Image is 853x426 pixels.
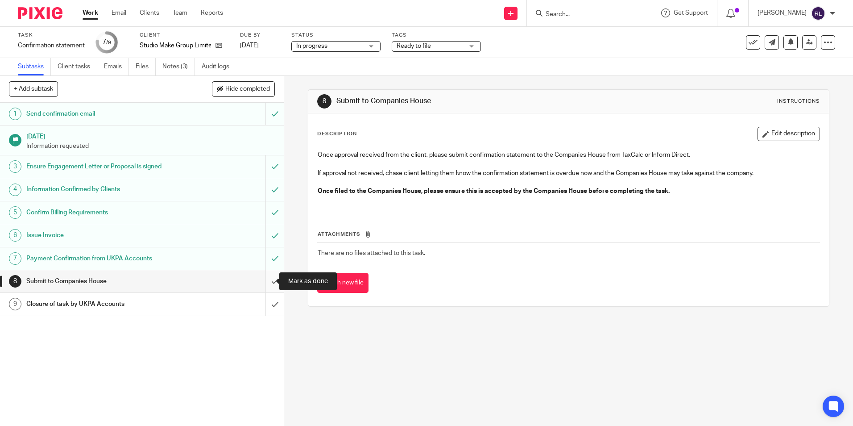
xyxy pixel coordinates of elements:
h1: Send confirmation email [26,107,180,121]
h1: Information Confirmed by Clients [26,183,180,196]
a: Work [83,8,98,17]
img: svg%3E [811,6,825,21]
div: 7 [102,37,111,47]
label: Client [140,32,229,39]
p: Studio Make Group Limited [140,41,211,50]
h1: Confirm Billing Requirements [26,206,180,219]
span: Hide completed [225,86,270,93]
div: 1 [9,108,21,120]
h1: Closure of task by UKPA Accounts [26,297,180,311]
strong: Once filed to the Companies House, please ensure this is accepted by the Companies House before c... [318,188,670,194]
input: Search [545,11,625,19]
span: Ready to file [397,43,431,49]
div: 6 [9,229,21,242]
a: Files [136,58,156,75]
img: Pixie [18,7,62,19]
span: There are no files attached to this task. [318,250,425,256]
p: Information requested [26,142,275,150]
h1: Submit to Companies House [336,96,588,106]
small: /9 [106,40,111,45]
a: Notes (3) [162,58,195,75]
div: 4 [9,184,21,196]
button: Attach new file [317,273,369,293]
label: Tags [392,32,481,39]
button: Edit description [758,127,820,141]
span: Get Support [674,10,708,16]
a: Client tasks [58,58,97,75]
div: Instructions [777,98,820,105]
a: Team [173,8,187,17]
label: Due by [240,32,280,39]
a: Email [112,8,126,17]
div: 3 [9,160,21,173]
h1: Submit to Companies House [26,275,180,288]
a: Emails [104,58,129,75]
span: In progress [296,43,327,49]
h1: [DATE] [26,130,275,141]
a: Reports [201,8,223,17]
span: Attachments [318,232,360,237]
a: Subtasks [18,58,51,75]
div: 8 [9,275,21,288]
h1: Ensure Engagement Letter or Proposal is signed [26,160,180,173]
div: 8 [317,94,331,109]
div: 5 [9,206,21,219]
button: Hide completed [212,81,275,96]
span: [DATE] [240,42,259,49]
p: [PERSON_NAME] [758,8,807,17]
p: If approval not received, chase client letting them know the confirmation statement is overdue no... [318,169,819,178]
p: Description [317,130,357,138]
div: Confirmation statement [18,41,85,50]
button: + Add subtask [9,81,58,96]
div: 9 [9,298,21,310]
label: Task [18,32,85,39]
p: Once approval received from the client, please submit confirmation statement to the Companies Hou... [318,150,819,159]
h1: Payment Confirmation from UKPA Accounts [26,252,180,265]
a: Audit logs [202,58,236,75]
h1: Issue Invoice [26,229,180,242]
label: Status [291,32,381,39]
a: Clients [140,8,159,17]
div: 7 [9,252,21,265]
